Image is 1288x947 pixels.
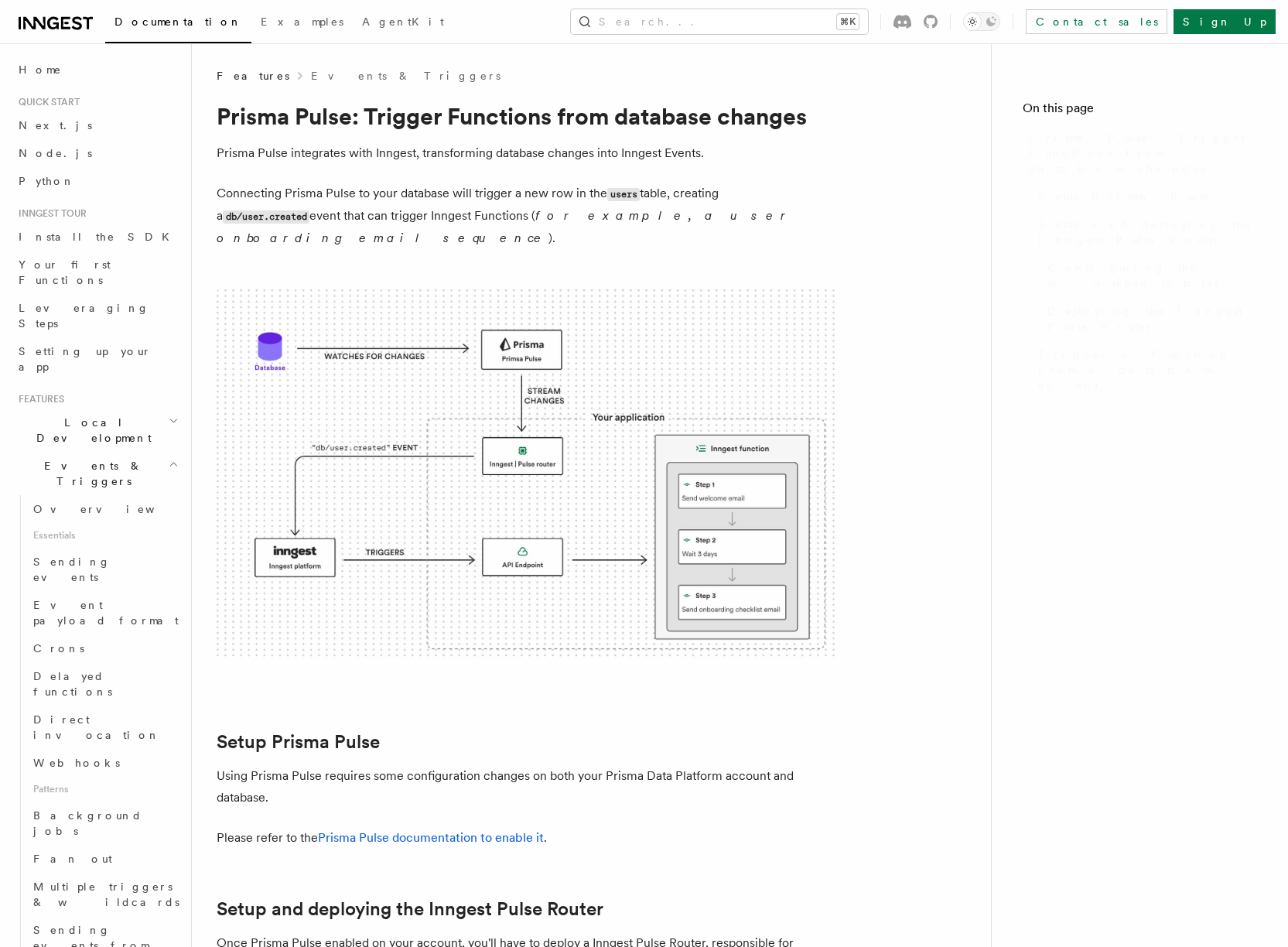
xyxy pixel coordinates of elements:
[12,452,182,495] button: Events & Triggers
[33,670,112,698] span: Delayed functions
[33,809,142,837] span: Background jobs
[12,207,87,220] span: Inngest tour
[27,749,182,777] a: Webhooks
[251,5,353,42] a: Examples
[261,15,343,28] span: Examples
[27,802,182,845] a: Background jobs
[27,634,182,662] a: Crons
[1038,189,1211,204] span: Setup Prisma Pulse
[217,183,835,249] p: Connecting Prisma Pulse to your database will trigger a new row in the table, creating a event th...
[19,345,152,373] span: Setting up your app
[217,827,835,849] p: Please refer to the .
[1174,9,1276,34] a: Sign Up
[217,142,835,164] p: Prisma Pulse integrates with Inngest, transforming database changes into Inngest Events.
[27,523,182,548] span: Essentials
[105,5,251,43] a: Documentation
[33,599,179,627] span: Event payload format
[27,845,182,873] a: Fan out
[217,102,835,130] h1: Prisma Pulse: Trigger Functions from database changes
[27,873,182,916] a: Multiple triggers & wildcards
[19,258,111,286] span: Your first Functions
[12,415,169,446] span: Local Development
[1032,340,1257,399] a: Trigger a Function from a database event
[837,14,859,29] kbd: ⌘K
[27,548,182,591] a: Sending events
[19,175,75,187] span: Python
[12,251,182,294] a: Your first Functions
[19,119,92,132] span: Next.js
[217,731,380,753] a: Setup Prisma Pulse
[114,15,242,28] span: Documentation
[12,458,169,489] span: Events & Triggers
[12,96,80,108] span: Quick start
[217,898,603,920] a: Setup and deploying the Inngest Pulse Router
[33,853,112,865] span: Fan out
[33,880,179,908] span: Multiple triggers & wildcards
[12,409,182,452] button: Local Development
[1038,347,1257,393] span: Trigger a Function from a database event
[223,210,309,224] code: db/user.created
[19,302,149,330] span: Leveraging Steps
[19,231,179,243] span: Install the SDK
[27,777,182,802] span: Patterns
[217,765,835,809] p: Using Prisma Pulse requires some configuration changes on both your Prisma Data Platform account ...
[353,5,453,42] a: AgentKit
[33,713,160,741] span: Direct invocation
[19,147,92,159] span: Node.js
[318,830,544,845] a: Prisma Pulse documentation to enable it
[19,62,62,77] span: Home
[33,556,111,583] span: Sending events
[27,591,182,634] a: Event payload format
[12,294,182,337] a: Leveraging Steps
[1038,217,1257,248] span: Setup and deploying the Inngest Pulse Router
[311,68,501,84] a: Events & Triggers
[12,167,182,195] a: Python
[1032,210,1257,254] a: Setup and deploying the Inngest Pulse Router
[27,662,182,706] a: Delayed functions
[27,495,182,523] a: Overview
[1047,260,1257,291] span: Configuring the watched tables
[12,393,64,405] span: Features
[217,68,289,84] span: Features
[1041,254,1257,297] a: Configuring the watched tables
[217,289,835,660] img: Prisma Pulse watches your database for changes and streams them to your Inngest Pulse Router. The...
[12,56,182,84] a: Home
[1026,9,1167,34] a: Contact sales
[33,642,84,655] span: Crons
[27,706,182,749] a: Direct invocation
[33,757,120,769] span: Webhooks
[362,15,444,28] span: AgentKit
[1023,124,1257,183] a: Prisma Pulse: Trigger Functions from database changes
[607,188,640,201] code: users
[1041,297,1257,340] a: Deploying the Inngest Pulse Router
[12,223,182,251] a: Install the SDK
[12,111,182,139] a: Next.js
[1023,99,1257,124] h4: On this page
[1029,130,1257,176] span: Prisma Pulse: Trigger Functions from database changes
[963,12,1000,31] button: Toggle dark mode
[1032,183,1257,210] a: Setup Prisma Pulse
[33,503,193,515] span: Overview
[12,337,182,381] a: Setting up your app
[12,139,182,167] a: Node.js
[1047,303,1257,334] span: Deploying the Inngest Pulse Router
[571,9,868,34] button: Search...⌘K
